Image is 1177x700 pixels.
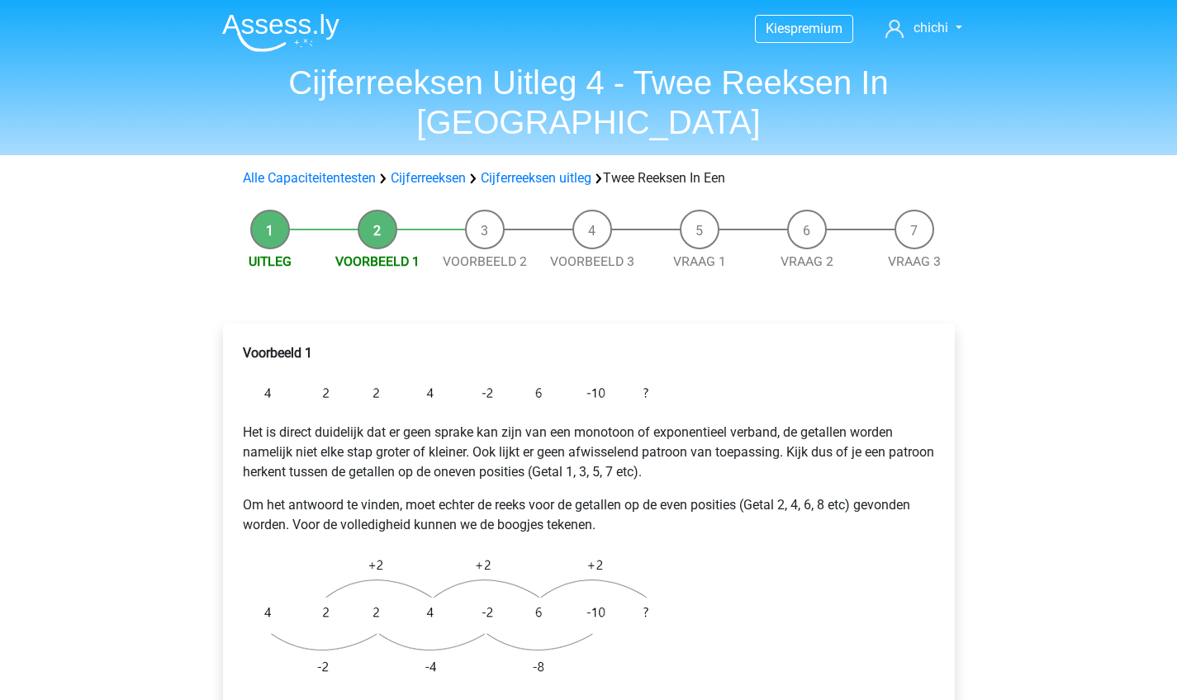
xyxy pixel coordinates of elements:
[222,13,339,52] img: Assessly
[335,253,420,269] a: Voorbeeld 1
[243,495,935,535] p: Om het antwoord te vinden, moet echter de reeks voor de getallen op de even posities (Getal 2, 4,...
[243,548,656,683] img: Intertwinging_example_1_2.png
[243,376,656,409] img: Intertwinging_example_1.png
[249,253,292,269] a: Uitleg
[550,253,634,269] a: Voorbeeld 3
[243,170,376,186] a: Alle Capaciteitentesten
[391,170,466,186] a: Cijferreeksen
[243,345,312,361] b: Voorbeeld 1
[914,20,948,35] span: chichi
[443,253,527,269] a: Voorbeeld 2
[879,18,968,38] a: chichi
[888,253,941,269] a: Vraag 3
[481,170,591,186] a: Cijferreeksen uitleg
[236,168,942,188] div: Twee Reeksen In Een
[756,17,852,40] a: Kiespremium
[766,21,790,36] span: Kies
[209,63,969,142] h1: Cijferreeksen Uitleg 4 - Twee Reeksen In [GEOGRAPHIC_DATA]
[781,253,833,269] a: Vraag 2
[673,253,726,269] a: Vraag 1
[790,21,842,36] span: premium
[243,423,935,482] p: Het is direct duidelijk dat er geen sprake kan zijn van een monotoon of exponentieel verband, de ...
